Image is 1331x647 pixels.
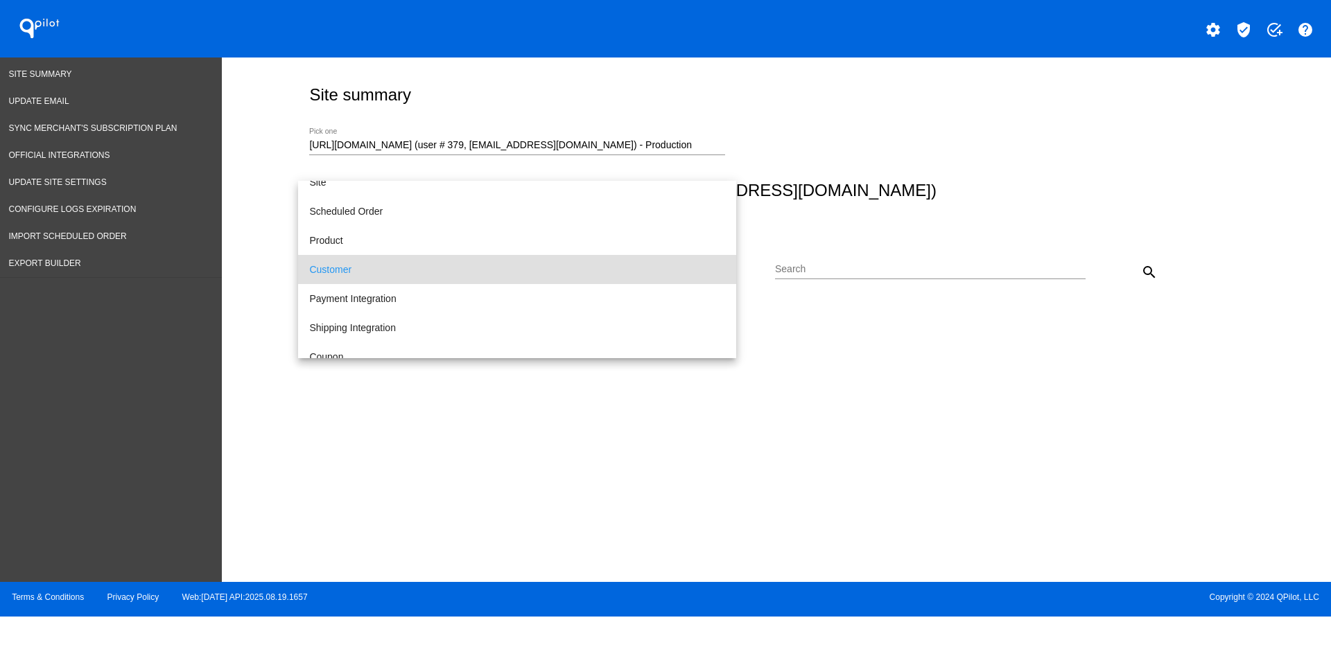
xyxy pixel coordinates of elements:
span: Scheduled Order [309,197,725,226]
span: Customer [309,255,725,284]
span: Payment Integration [309,284,725,313]
span: Shipping Integration [309,313,725,342]
span: Product [309,226,725,255]
span: Coupon [309,342,725,371]
span: Site [309,168,725,197]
